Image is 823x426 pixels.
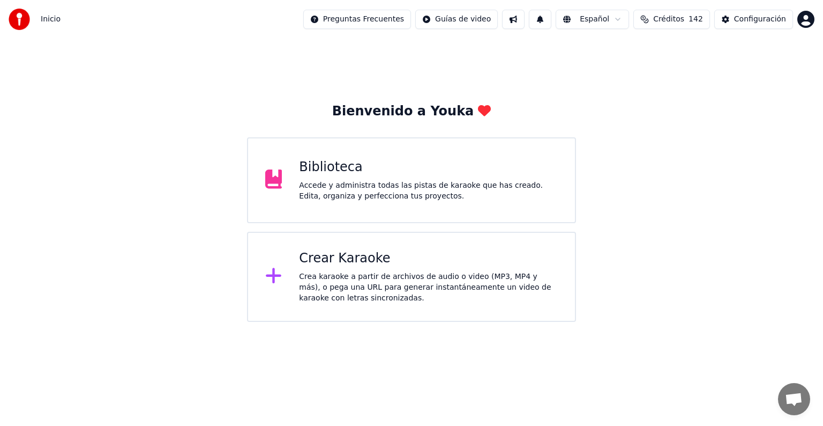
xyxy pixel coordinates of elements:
nav: breadcrumb [41,14,61,25]
button: Configuración [714,10,793,29]
button: Créditos142 [633,10,710,29]
span: Créditos [653,14,684,25]
div: Chat abierto [778,383,810,415]
span: Inicio [41,14,61,25]
span: 142 [689,14,703,25]
div: Configuración [734,14,786,25]
img: youka [9,9,30,30]
button: Guías de video [415,10,498,29]
div: Accede y administra todas las pistas de karaoke que has creado. Edita, organiza y perfecciona tus... [299,180,558,202]
div: Crea karaoke a partir de archivos de audio o video (MP3, MP4 y más), o pega una URL para generar ... [299,271,558,304]
div: Crear Karaoke [299,250,558,267]
div: Biblioteca [299,159,558,176]
button: Preguntas Frecuentes [303,10,411,29]
div: Bienvenido a Youka [332,103,491,120]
